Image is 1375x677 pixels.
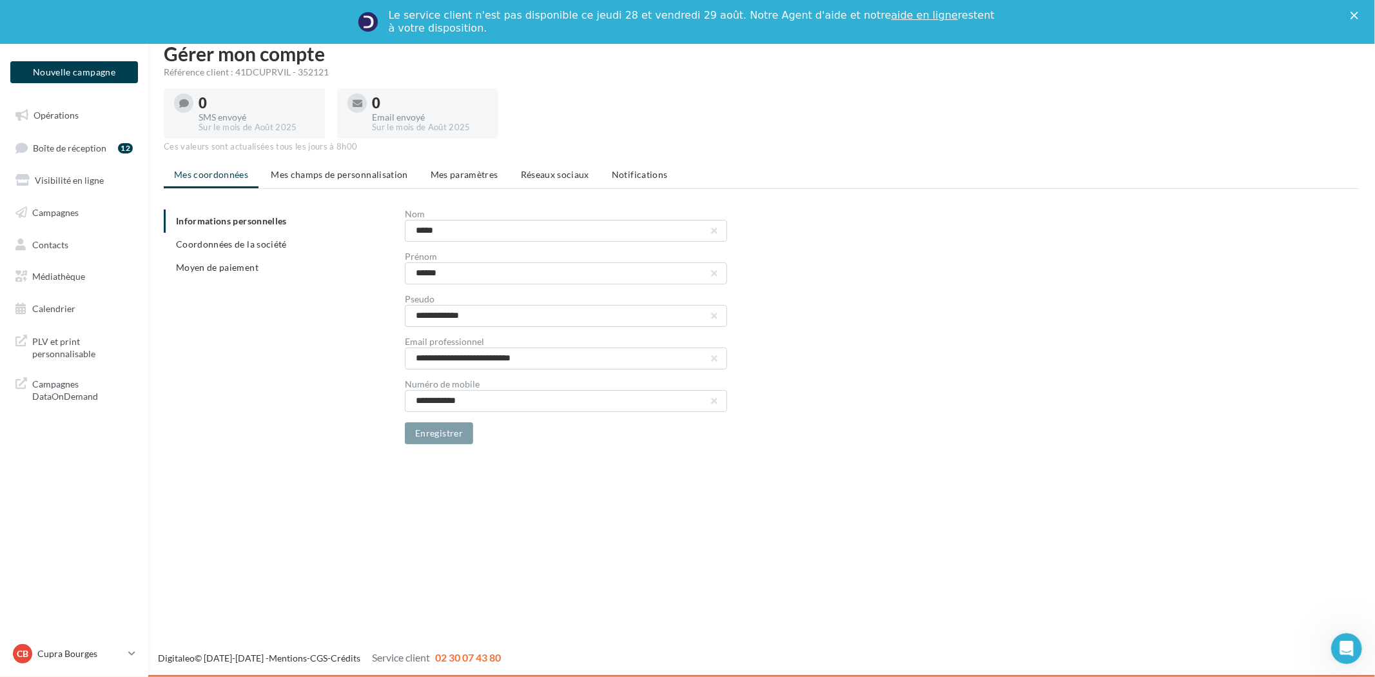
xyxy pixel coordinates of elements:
[199,96,315,110] div: 0
[405,210,727,219] div: Nom
[405,252,727,261] div: Prénom
[331,652,360,663] a: Crédits
[10,61,138,83] button: Nouvelle campagne
[8,167,141,194] a: Visibilité en ligne
[118,143,133,153] div: 12
[32,303,75,314] span: Calendrier
[8,102,141,129] a: Opérations
[199,113,315,122] div: SMS envoyé
[1351,12,1363,19] div: Fermer
[405,337,727,346] div: Email professionnel
[372,96,488,110] div: 0
[372,651,430,663] span: Service client
[405,380,727,389] div: Numéro de mobile
[35,175,104,186] span: Visibilité en ligne
[8,370,141,408] a: Campagnes DataOnDemand
[271,169,408,180] span: Mes champs de personnalisation
[164,44,1360,63] h1: Gérer mon compte
[34,110,79,121] span: Opérations
[431,169,498,180] span: Mes paramètres
[158,652,501,663] span: © [DATE]-[DATE] - - -
[32,333,133,360] span: PLV et print personnalisable
[8,295,141,322] a: Calendrier
[32,271,85,282] span: Médiathèque
[8,199,141,226] a: Campagnes
[435,651,501,663] span: 02 30 07 43 80
[269,652,307,663] a: Mentions
[33,142,106,153] span: Boîte de réception
[158,652,195,663] a: Digitaleo
[372,122,488,133] div: Sur le mois de Août 2025
[17,647,28,660] span: CB
[8,134,141,162] a: Boîte de réception12
[32,207,79,218] span: Campagnes
[8,328,141,366] a: PLV et print personnalisable
[10,642,138,666] a: CB Cupra Bourges
[358,12,378,32] img: Profile image for Service-Client
[176,239,287,250] span: Coordonnées de la société
[32,375,133,403] span: Campagnes DataOnDemand
[176,262,258,273] span: Moyen de paiement
[8,263,141,290] a: Médiathèque
[891,9,957,21] a: aide en ligne
[372,113,488,122] div: Email envoyé
[37,647,123,660] p: Cupra Bourges
[612,169,668,180] span: Notifications
[8,231,141,259] a: Contacts
[521,169,589,180] span: Réseaux sociaux
[310,652,327,663] a: CGS
[405,422,473,444] button: Enregistrer
[164,141,1360,153] div: Ces valeurs sont actualisées tous les jours à 8h00
[199,122,315,133] div: Sur le mois de Août 2025
[389,9,997,35] div: Le service client n'est pas disponible ce jeudi 28 et vendredi 29 août. Notre Agent d'aide et not...
[164,66,1360,79] div: Référence client : 41DCUPRVIL - 352121
[32,239,68,250] span: Contacts
[1331,633,1362,664] iframe: Intercom live chat
[405,295,727,304] div: Pseudo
